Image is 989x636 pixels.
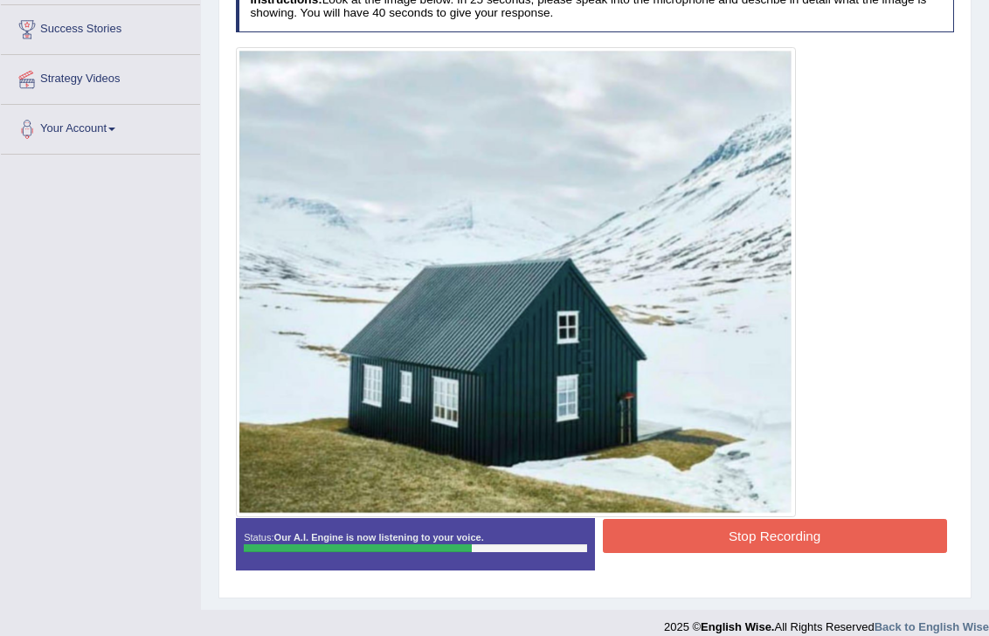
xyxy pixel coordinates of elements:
[1,55,200,99] a: Strategy Videos
[664,610,989,635] div: 2025 © All Rights Reserved
[1,105,200,149] a: Your Account
[1,5,200,49] a: Success Stories
[875,620,989,633] a: Back to English Wise
[701,620,774,633] strong: English Wise.
[236,518,595,570] div: Status:
[274,532,484,543] strong: Our A.I. Engine is now listening to your voice.
[603,519,947,553] button: Stop Recording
